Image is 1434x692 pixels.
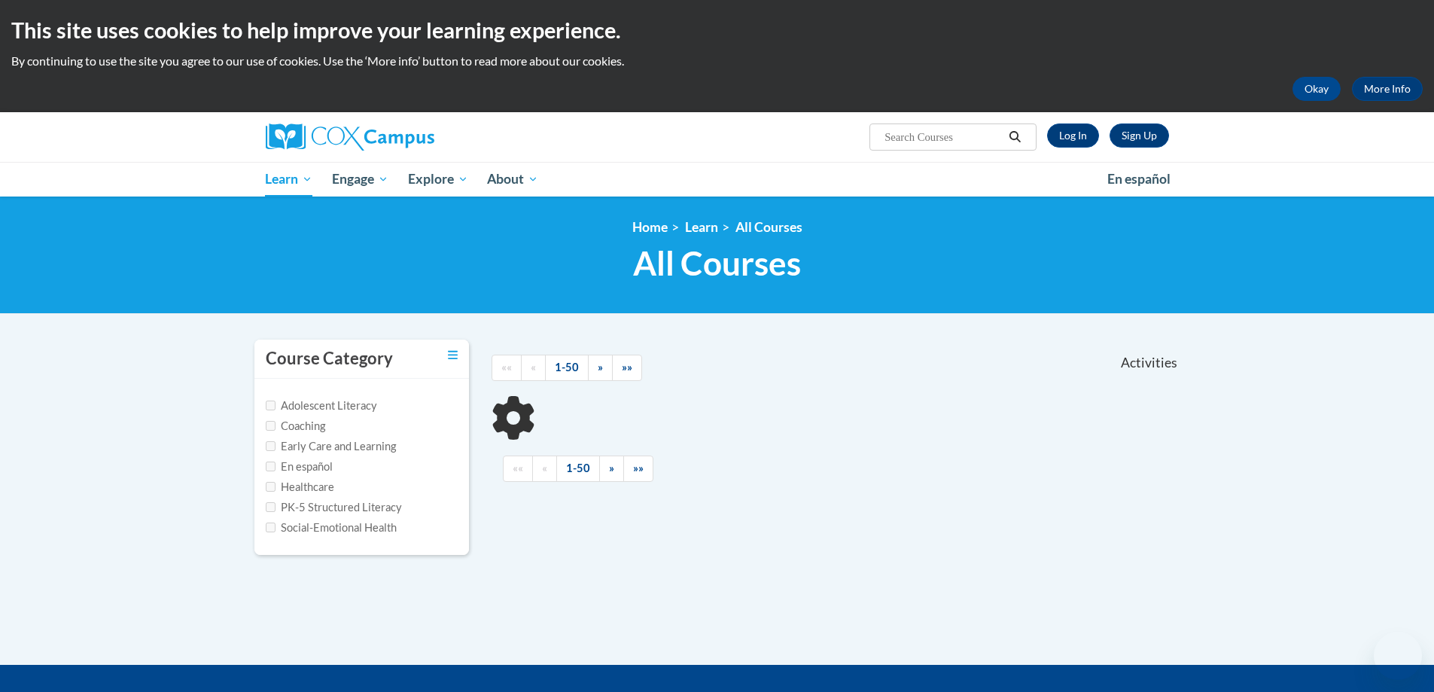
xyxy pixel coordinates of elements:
[1374,632,1422,680] iframe: Button to launch messaging window
[735,219,802,235] a: All Courses
[1107,171,1171,187] span: En español
[492,355,522,381] a: Begining
[398,162,478,197] a: Explore
[11,53,1423,69] p: By continuing to use the site you agree to our use of cookies. Use the ‘More info’ button to read...
[599,456,624,482] a: Next
[11,15,1423,45] h2: This site uses cookies to help improve your learning experience.
[685,219,718,235] a: Learn
[266,401,276,410] input: Checkbox for Options
[545,355,589,381] a: 1-50
[622,361,632,373] span: »»
[612,355,642,381] a: End
[588,355,613,381] a: Next
[1098,163,1180,195] a: En español
[243,162,1192,197] div: Main menu
[623,456,653,482] a: End
[477,162,548,197] a: About
[632,219,668,235] a: Home
[266,479,334,495] label: Healthcare
[266,441,276,451] input: Checkbox for Options
[513,462,523,474] span: ««
[609,462,614,474] span: »
[1292,77,1341,101] button: Okay
[633,243,801,283] span: All Courses
[266,123,552,151] a: Cox Campus
[1047,123,1099,148] a: Log In
[542,462,547,474] span: «
[266,502,276,512] input: Checkbox for Options
[1121,355,1177,371] span: Activities
[1110,123,1169,148] a: Register
[256,162,323,197] a: Learn
[266,499,402,516] label: PK-5 Structured Literacy
[332,170,388,188] span: Engage
[265,170,312,188] span: Learn
[556,456,600,482] a: 1-50
[266,459,333,475] label: En español
[266,482,276,492] input: Checkbox for Options
[503,456,533,482] a: Begining
[266,347,393,370] h3: Course Category
[266,123,434,151] img: Cox Campus
[266,398,377,414] label: Adolescent Literacy
[448,347,458,364] a: Toggle collapse
[266,438,396,455] label: Early Care and Learning
[408,170,468,188] span: Explore
[1352,77,1423,101] a: More Info
[266,520,397,536] label: Social-Emotional Health
[1003,128,1026,146] button: Search
[266,418,325,434] label: Coaching
[266,462,276,471] input: Checkbox for Options
[531,361,536,373] span: «
[883,128,1003,146] input: Search Courses
[501,361,512,373] span: ««
[487,170,538,188] span: About
[266,421,276,431] input: Checkbox for Options
[598,361,603,373] span: »
[266,523,276,532] input: Checkbox for Options
[322,162,398,197] a: Engage
[521,355,546,381] a: Previous
[532,456,557,482] a: Previous
[633,462,644,474] span: »»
